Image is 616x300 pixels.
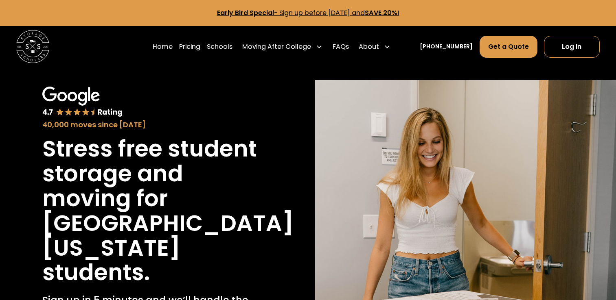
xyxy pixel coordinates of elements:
a: Schools [207,35,232,58]
a: Early Bird Special- Sign up before [DATE] andSAVE 20%! [217,8,399,17]
h1: [GEOGRAPHIC_DATA][US_STATE] [42,211,294,261]
img: Google 4.7 star rating [42,87,123,117]
a: [PHONE_NUMBER] [420,42,473,51]
h1: students. [42,260,150,285]
div: About [359,42,379,52]
a: Get a Quote [480,36,537,58]
a: Home [153,35,173,58]
a: Log In [544,36,600,58]
img: Storage Scholars main logo [16,30,49,63]
strong: SAVE 20%! [365,8,399,17]
h1: Stress free student storage and moving for [42,137,259,211]
strong: Early Bird Special [217,8,274,17]
a: Pricing [179,35,200,58]
div: About [355,35,394,58]
div: Moving After College [242,42,311,52]
div: Moving After College [239,35,326,58]
a: FAQs [333,35,349,58]
div: 40,000 moves since [DATE] [42,119,259,130]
